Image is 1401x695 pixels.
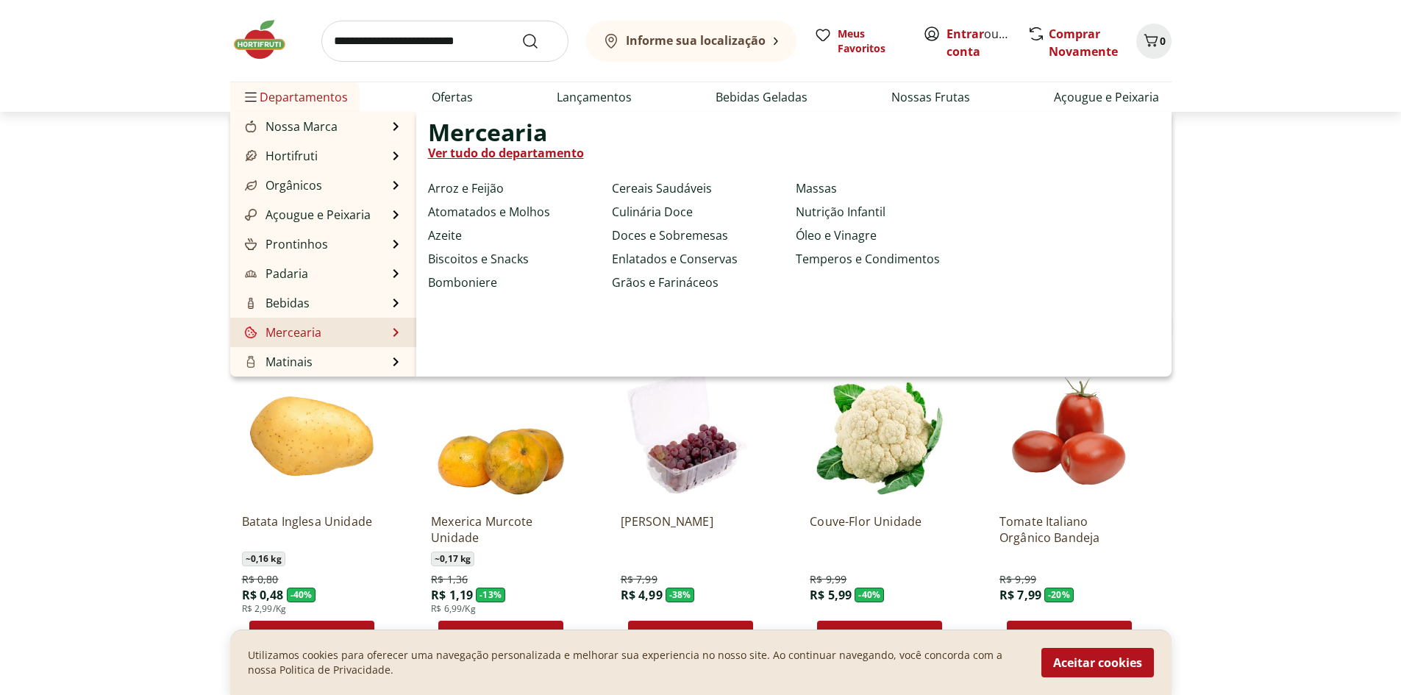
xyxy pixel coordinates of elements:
[242,265,308,282] a: PadariaPadaria
[428,179,504,197] a: Arroz e Feijão
[999,513,1139,546] a: Tomate Italiano Orgânico Bandeja
[838,26,905,56] span: Meus Favoritos
[817,621,942,650] button: Adicionar
[612,227,728,244] a: Doces e Sobremesas
[521,32,557,50] button: Submit Search
[810,587,852,603] span: R$ 5,99
[245,209,257,221] img: Açougue e Peixaria
[242,374,388,409] a: Frios, Queijos e LaticíniosFrios, Queijos e Laticínios
[242,587,284,603] span: R$ 0,48
[612,203,693,221] a: Culinária Doce
[947,25,1012,60] span: ou
[242,572,279,587] span: R$ 0,80
[612,179,712,197] a: Cereais Saudáveis
[242,552,285,566] span: ~ 0,16 kg
[431,587,473,603] span: R$ 1,19
[947,26,1027,60] a: Criar conta
[855,588,884,602] span: - 40 %
[431,362,571,502] img: Mexerica Murcote Unidade
[431,603,476,615] span: R$ 6,99/Kg
[245,297,257,309] img: Bebidas
[245,268,257,279] img: Padaria
[242,603,287,615] span: R$ 2,99/Kg
[621,572,657,587] span: R$ 7,99
[242,513,382,546] a: Batata Inglesa Unidade
[242,118,338,135] a: Nossa MarcaNossa Marca
[287,588,316,602] span: - 40 %
[242,206,371,224] a: Açougue e PeixariaAçougue e Peixaria
[814,26,905,56] a: Meus Favoritos
[248,648,1024,677] p: Utilizamos cookies para oferecer uma navegação personalizada e melhorar sua experiencia no nosso ...
[245,179,257,191] img: Orgânicos
[242,235,328,253] a: ProntinhosProntinhos
[1054,88,1159,106] a: Açougue e Peixaria
[242,79,348,115] span: Departamentos
[1007,621,1132,650] button: Adicionar
[796,203,885,221] a: Nutrição Infantil
[245,150,257,162] img: Hortifruti
[557,88,632,106] a: Lançamentos
[242,353,313,371] a: MatinaisMatinais
[999,362,1139,502] img: Tomate Italiano Orgânico Bandeja
[1049,26,1118,60] a: Comprar Novamente
[249,621,374,650] button: Adicionar
[230,18,304,62] img: Hortifruti
[245,121,257,132] img: Nossa Marca
[626,32,766,49] b: Informe sua localização
[242,177,322,194] a: OrgânicosOrgânicos
[1041,648,1154,677] button: Aceitar cookies
[810,362,949,502] img: Couve-Flor Unidade
[428,203,550,221] a: Atomatados e Molhos
[242,362,382,502] img: Batata Inglesa Unidade
[621,513,760,546] a: [PERSON_NAME]
[586,21,796,62] button: Informe sua localização
[242,324,321,341] a: MerceariaMercearia
[428,227,462,244] a: Azeite
[321,21,568,62] input: search
[891,88,970,106] a: Nossas Frutas
[796,179,837,197] a: Massas
[999,587,1041,603] span: R$ 7,99
[438,621,563,650] button: Adicionar
[431,552,474,566] span: ~ 0,17 kg
[999,572,1036,587] span: R$ 9,99
[1136,24,1172,59] button: Carrinho
[431,572,468,587] span: R$ 1,36
[428,274,497,291] a: Bomboniere
[245,327,257,338] img: Mercearia
[428,124,547,141] span: Mercearia
[796,250,940,268] a: Temperos e Condimentos
[612,274,719,291] a: Grãos e Farináceos
[810,513,949,546] a: Couve-Flor Unidade
[666,588,695,602] span: - 38 %
[612,250,738,268] a: Enlatados e Conservas
[431,513,571,546] a: Mexerica Murcote Unidade
[621,362,760,502] img: Uva Rosada Embalada
[810,572,846,587] span: R$ 9,99
[476,588,505,602] span: - 13 %
[245,238,257,250] img: Prontinhos
[245,356,257,368] img: Matinais
[1044,588,1074,602] span: - 20 %
[1160,34,1166,48] span: 0
[432,88,473,106] a: Ofertas
[947,26,984,42] a: Entrar
[716,88,808,106] a: Bebidas Geladas
[796,227,877,244] a: Óleo e Vinagre
[428,144,584,162] a: Ver tudo do departamento
[428,250,529,268] a: Biscoitos e Snacks
[242,147,318,165] a: HortifrutiHortifruti
[242,294,310,312] a: BebidasBebidas
[628,621,753,650] button: Adicionar
[242,79,260,115] button: Menu
[621,587,663,603] span: R$ 4,99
